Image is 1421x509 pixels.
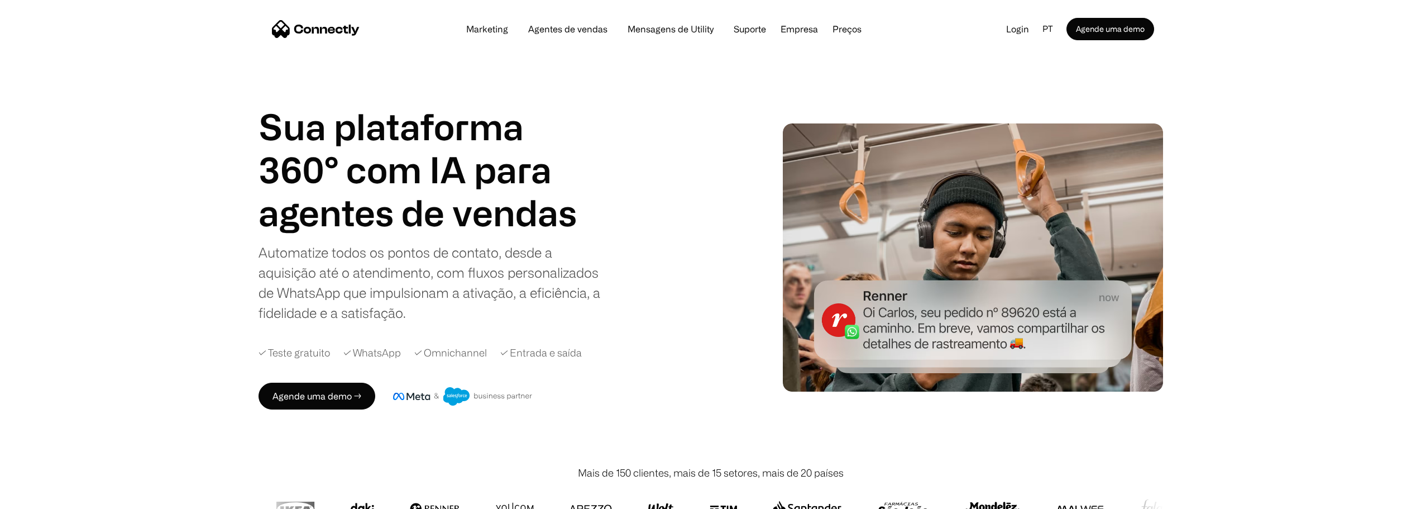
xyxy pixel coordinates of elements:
a: Preços [824,25,870,34]
a: Mensagens de Utility [619,25,723,34]
div: Empresa [777,21,821,37]
div: pt [1038,21,1066,37]
div: pt [1042,21,1053,37]
div: Automatize todos os pontos de contato, desde a aquisição até o atendimento, com fluxos personaliz... [259,242,610,323]
div: 1 of 4 [259,191,594,234]
a: Agende uma demo [1066,18,1154,40]
div: carousel [259,191,594,234]
a: Marketing [457,25,517,34]
ul: Language list [22,489,67,505]
div: ✓ Teste gratuito [259,345,330,360]
div: ✓ Entrada e saída [500,345,582,360]
div: Mais de 150 clientes, mais de 15 setores, mais de 20 países [578,465,844,481]
a: Suporte [725,25,775,34]
a: home [272,21,360,37]
div: ✓ Omnichannel [414,345,487,360]
a: Login [997,21,1038,37]
h1: Sua plataforma 360° com IA para [259,105,594,191]
a: Agentes de vendas [519,25,616,34]
aside: Language selected: Português (Brasil) [11,488,67,505]
a: Agende uma demo → [259,383,375,410]
div: ✓ WhatsApp [343,345,401,360]
h1: agentes de vendas [259,191,594,234]
div: Empresa [781,21,818,37]
img: Meta e crachá de parceiro de negócios do Salesforce. [393,387,533,406]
